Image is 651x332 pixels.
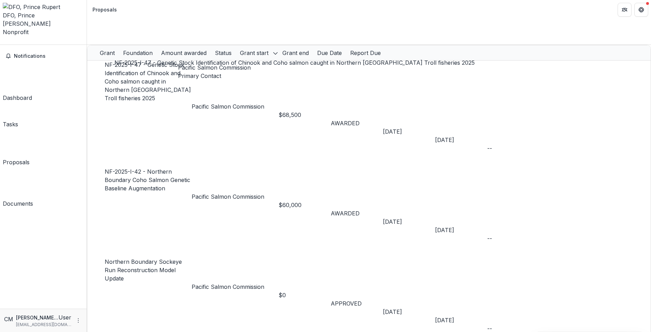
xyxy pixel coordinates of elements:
[105,61,191,102] a: NF-2025-I-47 - Genetic Stock Identification of Chinook and Coho salmon caught in Northern [GEOGRA...
[3,50,84,62] button: Notifications
[278,45,313,60] div: Grant end
[634,3,648,17] button: Get Help
[211,49,236,57] div: Status
[211,45,236,60] div: Status
[346,45,385,60] div: Report Due
[346,49,385,57] div: Report Due
[3,199,33,208] div: Documents
[313,49,346,57] div: Due Date
[114,59,475,66] a: NF-2025-I-47 - Genetic Stock Identification of Chinook and Coho salmon caught in Northern [GEOGRA...
[16,322,71,328] p: [EMAIL_ADDRESS][DOMAIN_NAME]
[157,49,211,57] div: Amount awarded
[487,144,539,152] div: --
[236,45,278,60] div: Grant start
[178,72,251,80] p: Primary Contact
[3,131,30,166] a: Proposals
[105,258,182,282] a: Northern Boundary Sockeye Run Reconstruction Model Update
[90,5,120,15] nav: breadcrumb
[279,201,331,209] div: $60,000
[119,49,157,57] div: Foundation
[4,315,13,323] div: Chelsea May
[273,50,278,56] svg: sorted descending
[383,308,435,316] div: [DATE]
[96,49,119,57] div: Grant
[313,45,346,60] div: Due Date
[119,45,157,60] div: Foundation
[192,102,279,111] p: Pacific Salmon Commission
[178,63,251,72] h2: Pacific Salmon Commission
[383,218,435,226] div: [DATE]
[435,316,487,324] div: [DATE]
[3,158,30,166] div: Proposals
[14,53,81,59] span: Notifications
[279,111,331,119] div: $68,500
[192,192,279,201] p: Pacific Salmon Commission
[74,316,82,325] button: More
[16,314,58,321] p: [PERSON_NAME] May
[93,6,117,13] div: Proposals
[487,234,539,243] div: --
[3,105,18,128] a: Tasks
[3,169,33,208] a: Documents
[279,291,331,299] div: $0
[383,127,435,136] div: [DATE]
[236,49,273,57] div: Grant start
[157,45,211,60] div: Amount awarded
[3,64,32,102] a: Dashboard
[331,120,360,127] span: AWARDED
[3,3,84,11] img: DFO, Prince Rupert
[618,3,632,17] button: Partners
[58,313,71,322] p: User
[331,210,360,217] span: AWARDED
[435,226,487,234] div: [DATE]
[3,29,29,35] span: Nonprofit
[3,120,18,128] div: Tasks
[331,300,362,307] span: APPROVED
[3,94,32,102] div: Dashboard
[278,49,313,57] div: Grant end
[96,45,119,60] div: Grant
[105,168,190,192] a: NF-2025-I-42 - Northern Boundary Coho Salmon Genetic Baseline Augmentation
[435,136,487,144] div: [DATE]
[3,11,84,28] div: DFO, Prince [PERSON_NAME]
[192,283,279,291] p: Pacific Salmon Commission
